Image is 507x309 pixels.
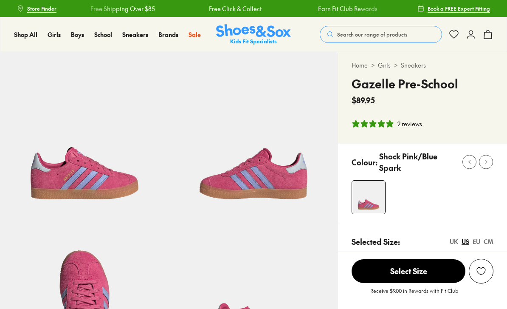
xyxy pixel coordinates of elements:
a: Earn Fit Club Rewards [317,4,376,13]
button: Select Size [352,259,465,283]
div: > > [352,61,493,70]
button: Add to Wishlist [469,259,493,283]
span: Store Finder [27,5,56,12]
a: Store Finder [17,1,56,16]
span: Search our range of products [337,31,407,38]
h4: Gazelle Pre-School [352,75,458,93]
button: Search our range of products [320,26,442,43]
a: Shoes & Sox [216,24,291,45]
p: Colour: [352,156,377,168]
button: 5 stars, 2 ratings [352,119,422,128]
p: Shock Pink/Blue Spark [379,150,456,173]
a: Girls [48,30,61,39]
a: Sneakers [122,30,148,39]
a: Sale [189,30,201,39]
div: EU [473,237,480,246]
div: UK [450,237,458,246]
a: School [94,30,112,39]
img: 4-547999_1 [352,181,385,214]
img: 5-548000_1 [169,52,338,221]
a: Free Shipping Over $85 [90,4,154,13]
div: 2 reviews [397,119,422,128]
span: Book a FREE Expert Fitting [428,5,490,12]
a: Home [352,61,368,70]
a: Brands [158,30,178,39]
span: $89.95 [352,94,375,106]
p: Receive $9.00 in Rewards with Fit Club [370,287,458,302]
a: Free Click & Collect [208,4,260,13]
div: US [462,237,469,246]
a: Book a FREE Expert Fitting [417,1,490,16]
a: Sneakers [401,61,426,70]
img: SNS_Logo_Responsive.svg [216,24,291,45]
a: Boys [71,30,84,39]
a: Shop All [14,30,37,39]
p: Selected Size: [352,236,400,247]
a: Girls [378,61,391,70]
div: CM [484,237,493,246]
